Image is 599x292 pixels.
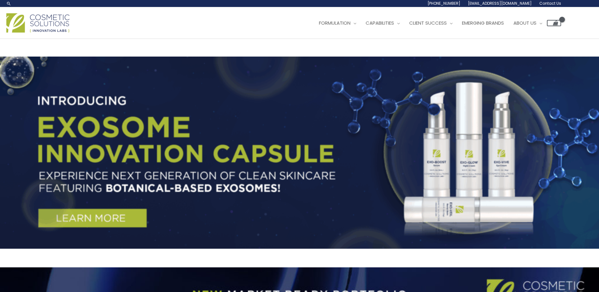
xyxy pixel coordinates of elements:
span: Formulation [319,20,350,26]
span: [EMAIL_ADDRESS][DOMAIN_NAME] [468,1,532,6]
a: About Us [509,14,547,33]
span: Client Success [409,20,447,26]
a: Capabilities [361,14,404,33]
a: Emerging Brands [457,14,509,33]
span: Emerging Brands [462,20,504,26]
span: Contact Us [539,1,561,6]
span: About Us [513,20,536,26]
a: Formulation [314,14,361,33]
img: Cosmetic Solutions Logo [6,13,69,33]
a: Client Success [404,14,457,33]
a: View Shopping Cart, empty [547,20,561,26]
a: Search icon link [6,1,11,6]
span: Capabilities [366,20,394,26]
nav: Site Navigation [309,14,561,33]
span: [PHONE_NUMBER] [428,1,460,6]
